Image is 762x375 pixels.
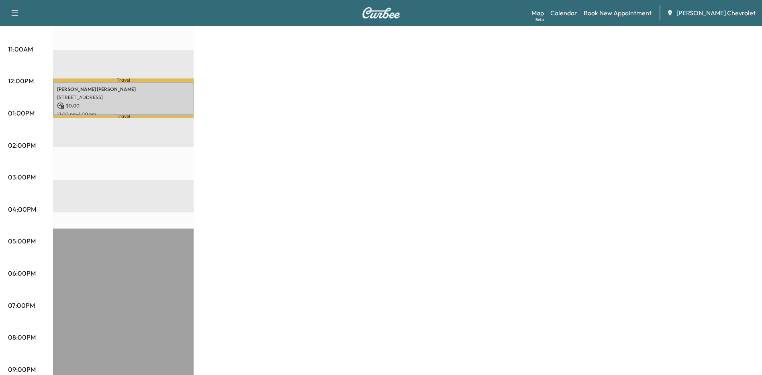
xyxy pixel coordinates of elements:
[8,108,35,118] p: 01:00PM
[8,172,36,182] p: 03:00PM
[8,365,36,374] p: 09:00PM
[53,115,194,118] p: Travel
[535,16,544,23] div: Beta
[8,332,36,342] p: 08:00PM
[531,8,544,18] a: MapBeta
[8,204,36,214] p: 04:00PM
[584,8,652,18] a: Book New Appointment
[8,44,33,54] p: 11:00AM
[57,94,190,101] p: [STREET_ADDRESS]
[57,111,190,117] p: 12:00 pm - 1:00 pm
[8,76,34,86] p: 12:00PM
[676,8,756,18] span: [PERSON_NAME] Chevrolet
[550,8,577,18] a: Calendar
[8,268,36,278] p: 06:00PM
[57,86,190,93] p: [PERSON_NAME] [PERSON_NAME]
[8,236,36,246] p: 05:00PM
[57,102,190,109] p: $ 0.00
[8,140,36,150] p: 02:00PM
[8,301,35,310] p: 07:00PM
[362,7,400,19] img: Curbee Logo
[53,78,194,82] p: Travel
